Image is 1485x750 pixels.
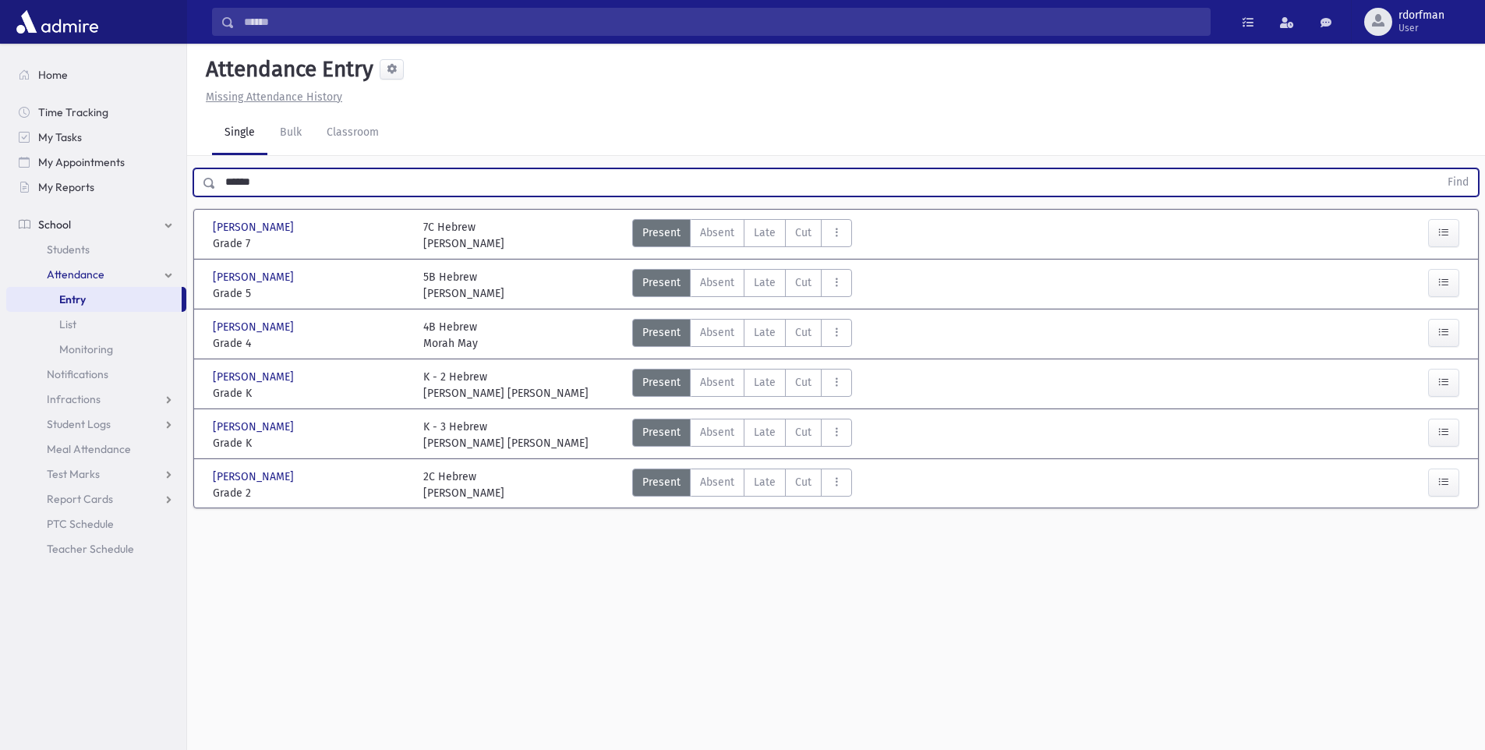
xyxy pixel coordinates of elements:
[213,219,297,235] span: [PERSON_NAME]
[642,374,681,391] span: Present
[6,462,186,486] a: Test Marks
[6,312,186,337] a: List
[213,369,297,385] span: [PERSON_NAME]
[1438,169,1478,196] button: Find
[213,435,408,451] span: Grade K
[642,424,681,440] span: Present
[700,424,734,440] span: Absent
[6,175,186,200] a: My Reports
[213,235,408,252] span: Grade 7
[200,56,373,83] h5: Attendance Entry
[6,511,186,536] a: PTC Schedule
[6,62,186,87] a: Home
[314,111,391,155] a: Classroom
[38,105,108,119] span: Time Tracking
[6,100,186,125] a: Time Tracking
[47,467,100,481] span: Test Marks
[423,269,504,302] div: 5B Hebrew [PERSON_NAME]
[6,337,186,362] a: Monitoring
[213,285,408,302] span: Grade 5
[6,362,186,387] a: Notifications
[59,317,76,331] span: List
[632,269,852,302] div: AttTypes
[38,180,94,194] span: My Reports
[6,212,186,237] a: School
[700,324,734,341] span: Absent
[6,387,186,412] a: Infractions
[632,369,852,402] div: AttTypes
[47,417,111,431] span: Student Logs
[1398,22,1444,34] span: User
[47,542,134,556] span: Teacher Schedule
[38,218,71,232] span: School
[38,130,82,144] span: My Tasks
[59,342,113,356] span: Monitoring
[200,90,342,104] a: Missing Attendance History
[47,242,90,256] span: Students
[6,486,186,511] a: Report Cards
[632,319,852,352] div: AttTypes
[6,437,186,462] a: Meal Attendance
[6,287,182,312] a: Entry
[754,324,776,341] span: Late
[47,492,113,506] span: Report Cards
[212,111,267,155] a: Single
[423,369,589,402] div: K - 2 Hebrew [PERSON_NAME] [PERSON_NAME]
[700,374,734,391] span: Absent
[642,324,681,341] span: Present
[6,150,186,175] a: My Appointments
[1398,9,1444,22] span: rdorfman
[213,469,297,485] span: [PERSON_NAME]
[213,419,297,435] span: [PERSON_NAME]
[38,68,68,82] span: Home
[795,324,811,341] span: Cut
[213,385,408,402] span: Grade K
[423,219,504,252] div: 7C Hebrew [PERSON_NAME]
[423,419,589,451] div: K - 3 Hebrew [PERSON_NAME] [PERSON_NAME]
[632,219,852,252] div: AttTypes
[12,6,102,37] img: AdmirePro
[206,90,342,104] u: Missing Attendance History
[642,474,681,490] span: Present
[47,367,108,381] span: Notifications
[6,262,186,287] a: Attendance
[754,424,776,440] span: Late
[6,536,186,561] a: Teacher Schedule
[642,274,681,291] span: Present
[754,225,776,241] span: Late
[6,412,186,437] a: Student Logs
[700,274,734,291] span: Absent
[423,469,504,501] div: 2C Hebrew [PERSON_NAME]
[6,125,186,150] a: My Tasks
[47,392,101,406] span: Infractions
[267,111,314,155] a: Bulk
[754,274,776,291] span: Late
[213,335,408,352] span: Grade 4
[642,225,681,241] span: Present
[213,485,408,501] span: Grade 2
[213,269,297,285] span: [PERSON_NAME]
[795,225,811,241] span: Cut
[700,474,734,490] span: Absent
[795,374,811,391] span: Cut
[213,319,297,335] span: [PERSON_NAME]
[59,292,86,306] span: Entry
[795,424,811,440] span: Cut
[795,274,811,291] span: Cut
[632,419,852,451] div: AttTypes
[38,155,125,169] span: My Appointments
[423,319,478,352] div: 4B Hebrew Morah May
[6,237,186,262] a: Students
[47,267,104,281] span: Attendance
[754,474,776,490] span: Late
[47,442,131,456] span: Meal Attendance
[795,474,811,490] span: Cut
[700,225,734,241] span: Absent
[754,374,776,391] span: Late
[235,8,1210,36] input: Search
[632,469,852,501] div: AttTypes
[47,517,114,531] span: PTC Schedule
